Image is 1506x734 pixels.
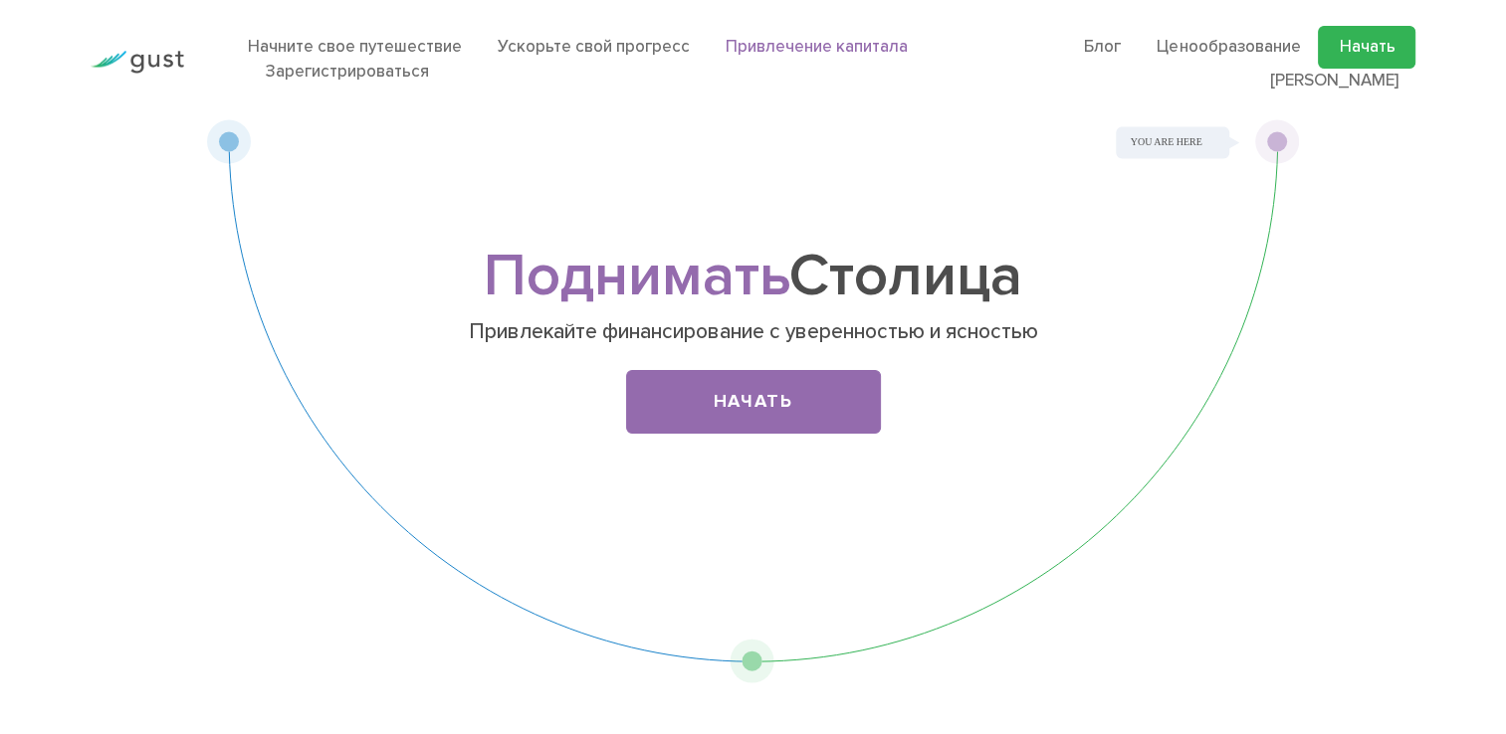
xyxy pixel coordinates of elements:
img: Логотип Gust [91,51,184,74]
h1: Столица [360,250,1147,304]
a: [PERSON_NAME] [1269,71,1398,91]
a: Блог [1084,37,1121,57]
a: Начать [1318,26,1415,70]
p: Привлекайте финансирование с уверенностью и ясностью [367,318,1139,346]
a: Привлечение капитала [726,37,908,57]
a: Ценообразование [1157,37,1300,57]
a: Начать [626,370,881,434]
a: Ускорьте свой прогресс [498,37,690,57]
a: Начните свое путешествие [248,37,462,57]
span: Поднимать [484,241,789,311]
a: Зарегистрироваться [266,62,429,82]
